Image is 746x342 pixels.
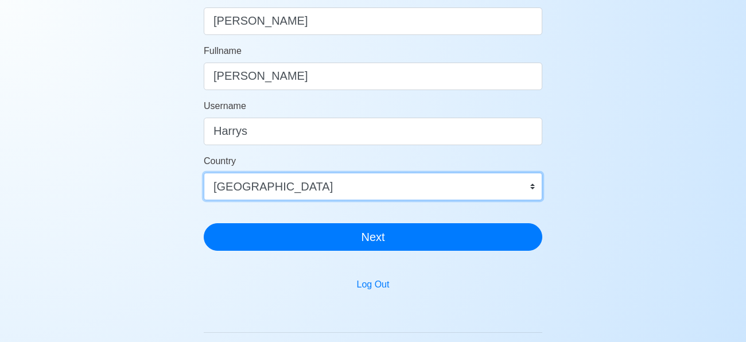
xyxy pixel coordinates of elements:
[204,63,542,90] input: Your Fullname
[204,101,246,111] span: Username
[204,7,542,35] input: ex. 2nd Officer w/Master License
[349,274,397,296] button: Log Out
[204,223,542,251] button: Next
[204,46,242,56] span: Fullname
[204,154,236,168] label: Country
[204,118,542,145] input: Ex. donaldcris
